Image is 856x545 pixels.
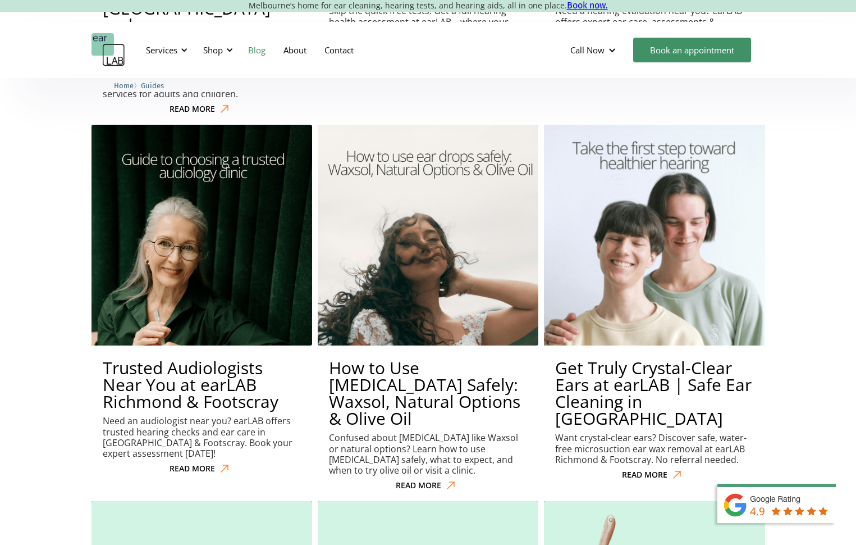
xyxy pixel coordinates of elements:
div: Call Now [570,44,605,56]
h2: Trusted Audiologists Near You at earLAB Richmond & Footscray [103,360,301,410]
div: READ MORE [622,470,667,480]
a: How to Use Ear Drops Safely: Waxsol, Natural Options & Olive OilHow to Use [MEDICAL_DATA] Safely:... [318,125,538,495]
p: Book a professional [MEDICAL_DATA] near [GEOGRAPHIC_DATA] or [GEOGRAPHIC_DATA]. EarLAB offers pro... [103,56,301,99]
a: About [274,34,315,66]
div: Shop [203,44,223,56]
a: Get Truly Crystal-Clear Ears at earLAB | Safe Ear Cleaning in MelbourneGet Truly Crystal-Clear Ea... [544,125,765,484]
a: Blog [239,34,274,66]
a: Trusted Audiologists Near You at earLAB Richmond & FootscrayTrusted Audiologists Near You at earL... [91,125,312,478]
div: Shop [196,33,236,67]
p: Confused about [MEDICAL_DATA] like Waxsol or natural options? Learn how to use [MEDICAL_DATA] saf... [329,433,527,476]
div: Call Now [561,33,628,67]
div: READ MORE [170,464,215,474]
div: Services [146,44,177,56]
li: 〉 [114,80,141,92]
a: Guides [141,80,164,90]
img: How to Use Ear Drops Safely: Waxsol, Natural Options & Olive Oil [318,125,538,346]
h2: How to Use [MEDICAL_DATA] Safely: Waxsol, Natural Options & Olive Oil [329,360,527,427]
img: Trusted Audiologists Near You at earLAB Richmond & Footscray [91,125,312,346]
a: Home [114,80,134,90]
img: Get Truly Crystal-Clear Ears at earLAB | Safe Ear Cleaning in Melbourne [533,113,776,357]
p: Need an audiologist near you? earLAB offers trusted hearing checks and ear care in [GEOGRAPHIC_DA... [103,416,301,459]
div: READ MORE [170,105,215,114]
div: READ MORE [396,481,441,490]
a: Book an appointment [633,38,751,62]
h2: Get Truly Crystal-Clear Ears at earLAB | Safe Ear Cleaning in [GEOGRAPHIC_DATA] [555,360,753,427]
a: Contact [315,34,363,66]
p: Want crystal-clear ears? Discover safe, water-free microsuction ear wax removal at earLAB Richmon... [555,433,753,465]
div: Services [139,33,191,67]
span: Guides [141,81,164,90]
a: home [91,33,125,67]
span: Home [114,81,134,90]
